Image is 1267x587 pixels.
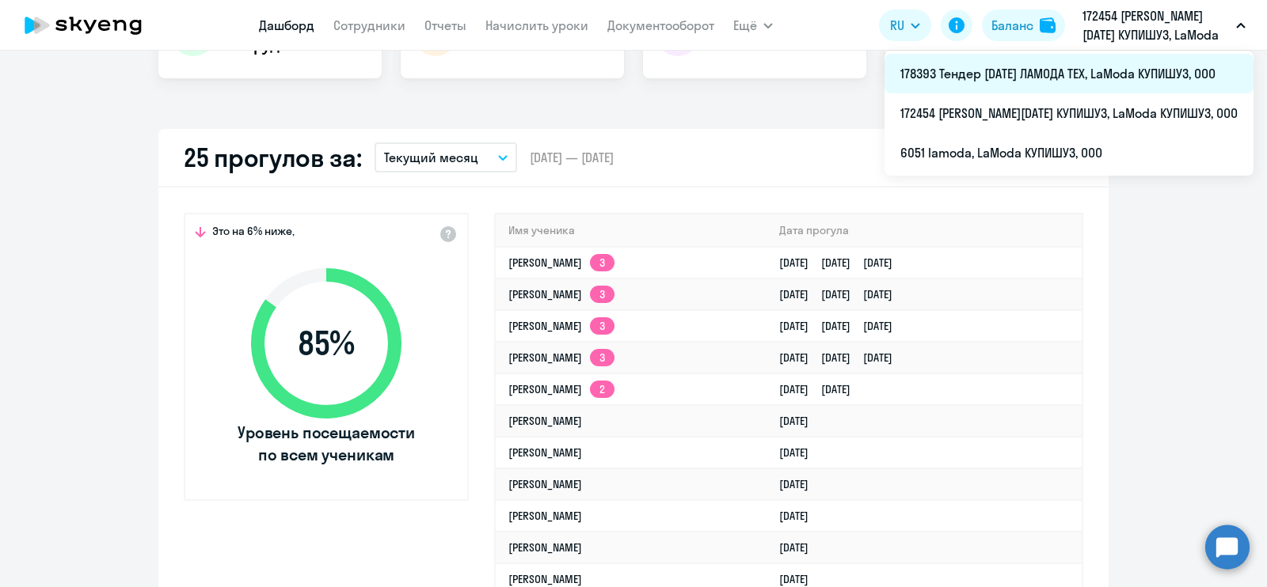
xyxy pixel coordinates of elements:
a: [PERSON_NAME] [508,572,582,586]
a: [PERSON_NAME] [508,540,582,555]
a: [PERSON_NAME]3 [508,319,614,333]
img: balance [1040,17,1056,33]
a: [PERSON_NAME] [508,414,582,428]
a: [PERSON_NAME] [508,477,582,491]
a: [DATE][DATE] [779,382,863,396]
a: [DATE] [779,509,821,523]
a: Дашборд [259,17,314,33]
span: [DATE] — [DATE] [530,149,614,166]
button: Балансbalance [982,9,1065,41]
a: Отчеты [424,17,466,33]
a: [DATE] [779,414,821,428]
a: [PERSON_NAME] [508,509,582,523]
button: 172454 [PERSON_NAME][DATE] КУПИШУЗ, LaModa КУПИШУЗ, ООО [1075,6,1254,44]
th: Имя ученика [496,214,767,247]
p: 172454 [PERSON_NAME][DATE] КУПИШУЗ, LaModa КУПИШУЗ, ООО [1082,6,1230,44]
th: Дата прогула [767,214,1082,247]
a: Документооборот [607,17,714,33]
a: [PERSON_NAME]3 [508,350,614,365]
a: [PERSON_NAME]3 [508,287,614,301]
div: Баланс [991,16,1033,35]
app-skyeng-badge: 3 [590,286,614,303]
p: Текущий месяц [384,148,478,167]
ul: Ещё [885,51,1254,176]
app-skyeng-badge: 2 [590,381,614,398]
h2: 25 прогулов за: [184,142,362,173]
span: Ещё [733,16,757,35]
a: [DATE] [779,540,821,555]
a: [DATE][DATE][DATE] [779,287,905,301]
a: [DATE][DATE][DATE] [779,319,905,333]
a: [DATE] [779,445,821,460]
a: Начислить уроки [485,17,588,33]
app-skyeng-badge: 3 [590,349,614,366]
button: Текущий месяц [375,142,517,172]
a: [DATE][DATE][DATE] [779,256,905,270]
span: RU [890,16,904,35]
button: Ещё [733,9,773,41]
a: [PERSON_NAME]2 [508,382,614,396]
a: [PERSON_NAME] [508,445,582,460]
span: Это на 6% ниже, [212,224,295,243]
a: [DATE][DATE][DATE] [779,350,905,365]
a: [PERSON_NAME]3 [508,256,614,270]
app-skyeng-badge: 3 [590,254,614,271]
a: Сотрудники [333,17,405,33]
span: 85 % [235,324,417,362]
span: Уровень посещаемости по всем ученикам [235,422,417,466]
button: RU [879,9,931,41]
app-skyeng-badge: 3 [590,317,614,335]
a: [DATE] [779,572,821,586]
a: [DATE] [779,477,821,491]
